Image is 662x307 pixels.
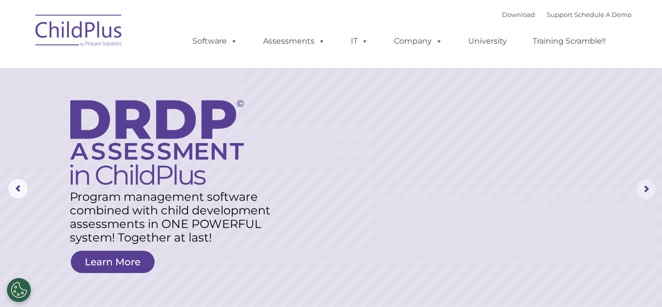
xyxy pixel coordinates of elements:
a: University [458,32,517,51]
a: Schedule A Demo [574,11,631,18]
a: Learn More [71,251,155,273]
a: Assessments [253,32,335,51]
button: Cookies Settings [7,278,31,302]
a: Software [183,32,247,51]
rs-layer: Program management software combined with child development assessments in ONE POWERFUL system! T... [70,190,282,244]
img: ChildPlus by Procare Solutions [31,8,127,56]
a: Company [384,32,452,51]
span: Last name [135,64,164,71]
a: Download [502,11,535,18]
a: IT [341,32,378,51]
span: Phone number [135,104,176,111]
a: Support [547,11,572,18]
font: | [502,11,631,18]
img: DRDP Assessment in ChildPlus [70,100,244,185]
a: Training Scramble!! [523,32,615,51]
